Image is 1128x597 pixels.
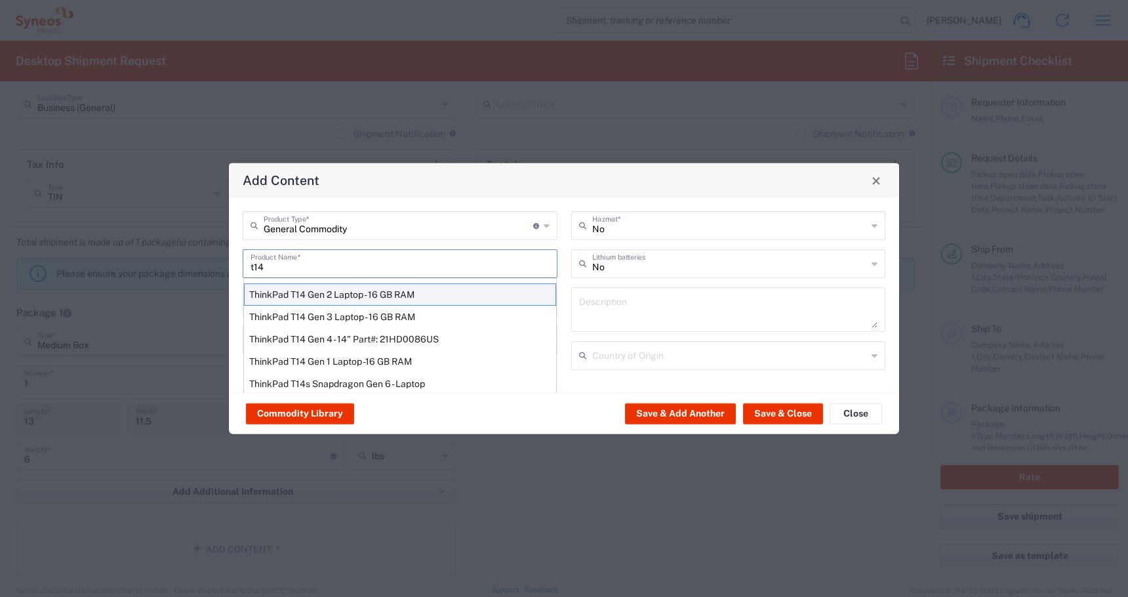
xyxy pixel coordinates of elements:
div: ThinkPad T14 Gen 4 - 14" Part#: 21HD0086US [244,328,556,350]
h4: Add Content [243,171,319,190]
div: ThinkPad T14 Gen 1 Laptop -16 GB RAM [244,350,556,373]
button: Close [830,403,882,424]
button: Save & Add Another [625,403,736,424]
button: Close [867,171,885,190]
button: Commodity Library [246,403,354,424]
div: ThinkPad T14 Gen 2 Laptop - 16 GB RAM [244,283,556,306]
button: Save & Close [743,403,823,424]
div: ThinkPad T14s Snapdragon Gen 6 - Laptop [244,373,556,395]
div: ThinkPad T14 Gen 3 Laptop - 16 GB RAM [244,306,556,328]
